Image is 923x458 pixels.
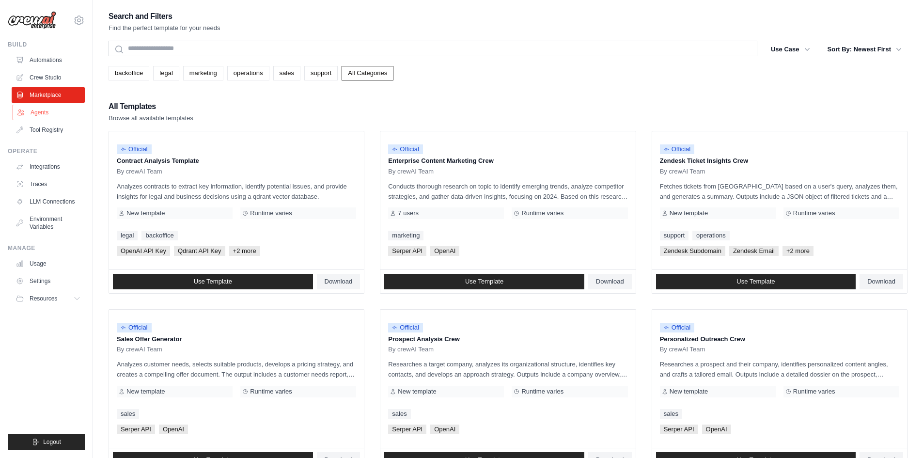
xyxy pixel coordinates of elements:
a: All Categories [342,66,393,80]
span: OpenAI [430,425,459,434]
a: backoffice [109,66,149,80]
span: Official [117,323,152,332]
a: Automations [12,52,85,68]
span: By crewAI Team [388,168,434,175]
a: Crew Studio [12,70,85,85]
span: Runtime varies [793,388,835,395]
a: Marketplace [12,87,85,103]
span: By crewAI Team [660,168,705,175]
span: OpenAI [430,246,459,256]
a: legal [153,66,179,80]
span: Resources [30,295,57,302]
span: New template [126,209,165,217]
span: By crewAI Team [660,346,705,353]
a: marketing [183,66,223,80]
span: Zendesk Subdomain [660,246,725,256]
span: New template [670,388,708,395]
span: Use Template [465,278,503,285]
span: Serper API [117,425,155,434]
p: Contract Analysis Template [117,156,356,166]
span: By crewAI Team [388,346,434,353]
span: Use Template [194,278,232,285]
p: Personalized Outreach Crew [660,334,899,344]
a: Integrations [12,159,85,174]
button: Resources [12,291,85,306]
a: support [660,231,688,240]
a: Settings [12,273,85,289]
span: By crewAI Team [117,168,162,175]
p: Researches a prospect and their company, identifies personalized content angles, and crafts a tai... [660,359,899,379]
span: Official [388,323,423,332]
a: legal [117,231,138,240]
span: Qdrant API Key [174,246,225,256]
a: sales [388,409,410,419]
a: sales [273,66,300,80]
span: +2 more [229,246,260,256]
h2: All Templates [109,100,193,113]
span: Serper API [660,425,698,434]
img: Logo [8,11,56,30]
h2: Search and Filters [109,10,220,23]
p: Zendesk Ticket Insights Crew [660,156,899,166]
span: New template [670,209,708,217]
span: Official [660,323,695,332]
span: New template [398,388,436,395]
a: sales [117,409,139,419]
a: LLM Connections [12,194,85,209]
div: Operate [8,147,85,155]
p: Find the perfect template for your needs [109,23,220,33]
span: +2 more [782,246,813,256]
span: By crewAI Team [117,346,162,353]
a: Usage [12,256,85,271]
span: New template [126,388,165,395]
span: Download [325,278,353,285]
p: Enterprise Content Marketing Crew [388,156,627,166]
p: Sales Offer Generator [117,334,356,344]
a: Agents [13,105,86,120]
a: Use Template [113,274,313,289]
span: Download [596,278,624,285]
span: Runtime varies [250,209,292,217]
a: marketing [388,231,423,240]
span: Official [117,144,152,154]
a: sales [660,409,682,419]
p: Analyzes customer needs, selects suitable products, develops a pricing strategy, and creates a co... [117,359,356,379]
a: Use Template [656,274,856,289]
span: Runtime varies [250,388,292,395]
div: Manage [8,244,85,252]
p: Browse all available templates [109,113,193,123]
a: backoffice [141,231,177,240]
p: Fetches tickets from [GEOGRAPHIC_DATA] based on a user's query, analyzes them, and generates a su... [660,181,899,202]
span: Serper API [388,425,426,434]
span: OpenAI API Key [117,246,170,256]
span: OpenAI [702,425,731,434]
p: Researches a target company, analyzes its organizational structure, identifies key contacts, and ... [388,359,627,379]
button: Logout [8,434,85,450]
button: Sort By: Newest First [822,41,907,58]
a: operations [692,231,730,240]
a: Download [860,274,903,289]
span: OpenAI [159,425,188,434]
span: Runtime varies [521,209,563,217]
a: Traces [12,176,85,192]
span: Runtime varies [521,388,563,395]
a: Download [588,274,632,289]
a: operations [227,66,269,80]
p: Analyzes contracts to extract key information, identify potential issues, and provide insights fo... [117,181,356,202]
span: Official [388,144,423,154]
a: support [304,66,338,80]
span: Runtime varies [793,209,835,217]
span: Zendesk Email [729,246,779,256]
span: 7 users [398,209,419,217]
span: Logout [43,438,61,446]
a: Download [317,274,360,289]
a: Tool Registry [12,122,85,138]
button: Use Case [765,41,816,58]
p: Conducts thorough research on topic to identify emerging trends, analyze competitor strategies, a... [388,181,627,202]
a: Use Template [384,274,584,289]
div: Build [8,41,85,48]
p: Prospect Analysis Crew [388,334,627,344]
a: Environment Variables [12,211,85,235]
span: Download [867,278,895,285]
span: Use Template [736,278,775,285]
